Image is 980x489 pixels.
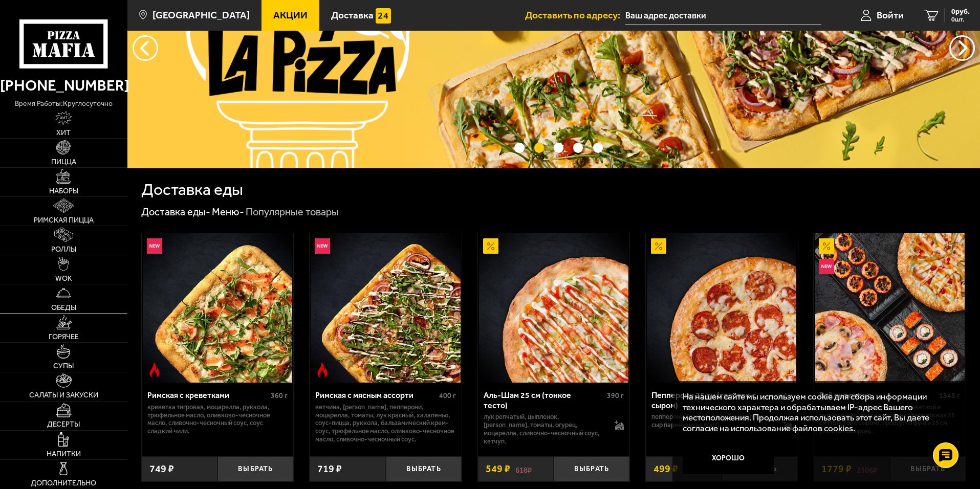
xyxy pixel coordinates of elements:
[317,464,342,474] span: 719 ₽
[484,413,605,446] p: лук репчатый, цыпленок, [PERSON_NAME], томаты, огурец, моцарелла, сливочно-чесночный соус, кетчуп.
[29,392,98,399] span: Салаты и закуски
[951,16,970,23] span: 0 шт.
[56,129,71,137] span: Хит
[651,238,666,254] img: Акционный
[55,275,72,282] span: WOK
[819,238,834,254] img: Акционный
[573,143,583,152] button: точки переключения
[479,233,628,383] img: Аль-Шам 25 см (тонкое тесто)
[625,6,821,25] input: Ваш адрес доставки
[142,233,294,383] a: НовинкаОстрое блюдоРимская с креветками
[651,390,773,410] div: Пепперони 25 см (толстое с сыром)
[486,464,510,474] span: 549 ₽
[484,390,605,410] div: Аль-Шам 25 см (тонкое тесто)
[47,421,80,428] span: Десерты
[51,246,76,253] span: Роллы
[654,464,678,474] span: 499 ₽
[49,334,79,341] span: Горячее
[949,35,975,61] button: предыдущий
[515,464,532,474] s: 618 ₽
[646,233,798,383] a: АкционныйПепперони 25 см (толстое с сыром)
[877,10,904,20] span: Войти
[593,143,603,152] button: точки переключения
[647,233,796,383] img: Пепперони 25 см (толстое с сыром)
[483,238,498,254] img: Акционный
[31,480,96,487] span: Дополнительно
[683,443,775,474] button: Хорошо
[554,456,629,481] button: Выбрать
[315,403,456,444] p: ветчина, [PERSON_NAME], пепперони, моцарелла, томаты, лук красный, халапеньо, соус-пицца, руккола...
[815,233,965,383] img: Всё включено
[51,304,76,312] span: Обеды
[683,391,950,434] p: На нашем сайте мы используем cookie для сбора информации технического характера и обрабатываем IP...
[217,456,293,481] button: Выбрать
[143,233,292,383] img: Римская с креветками
[34,217,94,224] span: Римская пицца
[141,182,243,198] h1: Доставка еды
[819,259,834,274] img: Новинка
[153,10,250,20] span: [GEOGRAPHIC_DATA]
[478,233,630,383] a: АкционныйАль-Шам 25 см (тонкое тесто)
[147,363,162,378] img: Острое блюдо
[47,451,81,458] span: Напитки
[149,464,174,474] span: 749 ₽
[49,188,78,195] span: Наборы
[525,10,625,20] span: Доставить по адресу:
[315,390,437,400] div: Римская с мясным ассорти
[607,391,624,400] span: 390 г
[310,233,462,383] a: НовинкаОстрое блюдоРимская с мясным ассорти
[311,233,460,383] img: Римская с мясным ассорти
[376,8,391,24] img: 15daf4d41897b9f0e9f617042186c801.svg
[439,391,456,400] span: 400 г
[554,143,563,152] button: точки переключения
[246,206,339,219] div: Популярные товары
[147,390,269,400] div: Римская с креветками
[51,159,76,166] span: Пицца
[315,363,330,378] img: Острое блюдо
[147,238,162,254] img: Новинка
[141,206,210,218] a: Доставка еды-
[534,143,544,152] button: точки переключения
[331,10,374,20] span: Доставка
[147,403,288,436] p: креветка тигровая, моцарелла, руккола, трюфельное масло, оливково-чесночное масло, сливочно-чесно...
[951,8,970,15] span: 0 руб.
[651,413,773,429] p: пепперони, [PERSON_NAME], соус-пицца, сыр пармезан (на борт).
[315,238,330,254] img: Новинка
[273,10,308,20] span: Акции
[514,143,524,152] button: точки переключения
[133,35,158,61] button: следующий
[814,233,966,383] a: АкционныйНовинкаВсё включено
[271,391,288,400] span: 360 г
[386,456,462,481] button: Выбрать
[53,363,74,370] span: Супы
[212,206,244,218] a: Меню-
